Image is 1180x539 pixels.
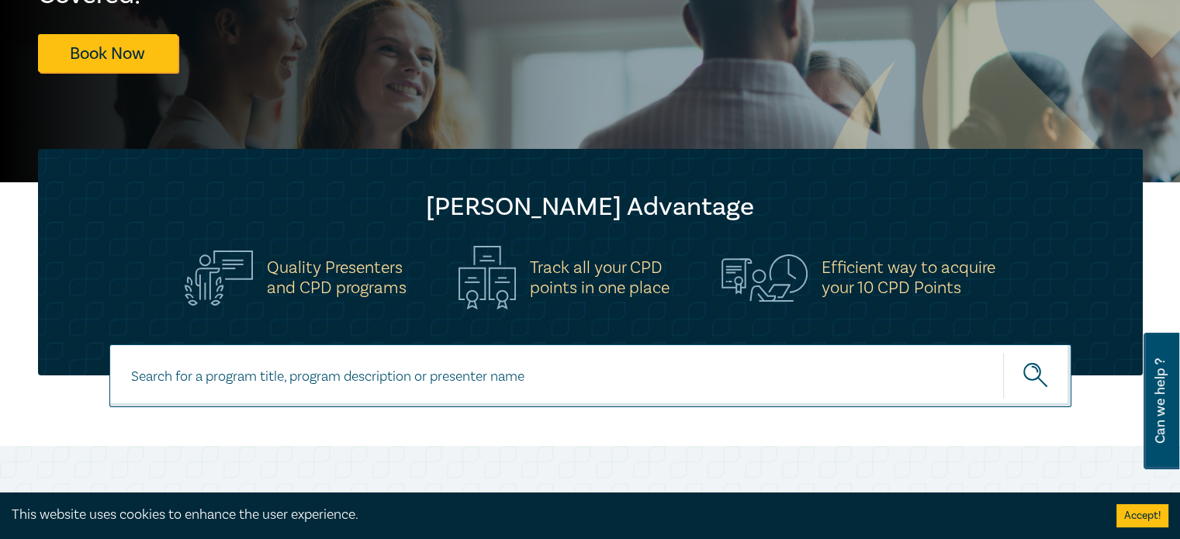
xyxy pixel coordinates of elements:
[1153,342,1168,460] span: Can we help ?
[185,250,253,306] img: Quality Presenters<br>and CPD programs
[459,246,516,309] img: Track all your CPD<br>points in one place
[12,505,1093,525] div: This website uses cookies to enhance the user experience.
[1116,504,1168,527] button: Accept cookies
[38,34,178,72] a: Book Now
[822,257,995,298] h5: Efficient way to acquire your 10 CPD Points
[530,257,670,298] h5: Track all your CPD points in one place
[109,344,1071,407] input: Search for a program title, program description or presenter name
[69,192,1112,223] h2: [PERSON_NAME] Advantage
[267,257,407,298] h5: Quality Presenters and CPD programs
[721,254,808,301] img: Efficient way to acquire<br>your 10 CPD Points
